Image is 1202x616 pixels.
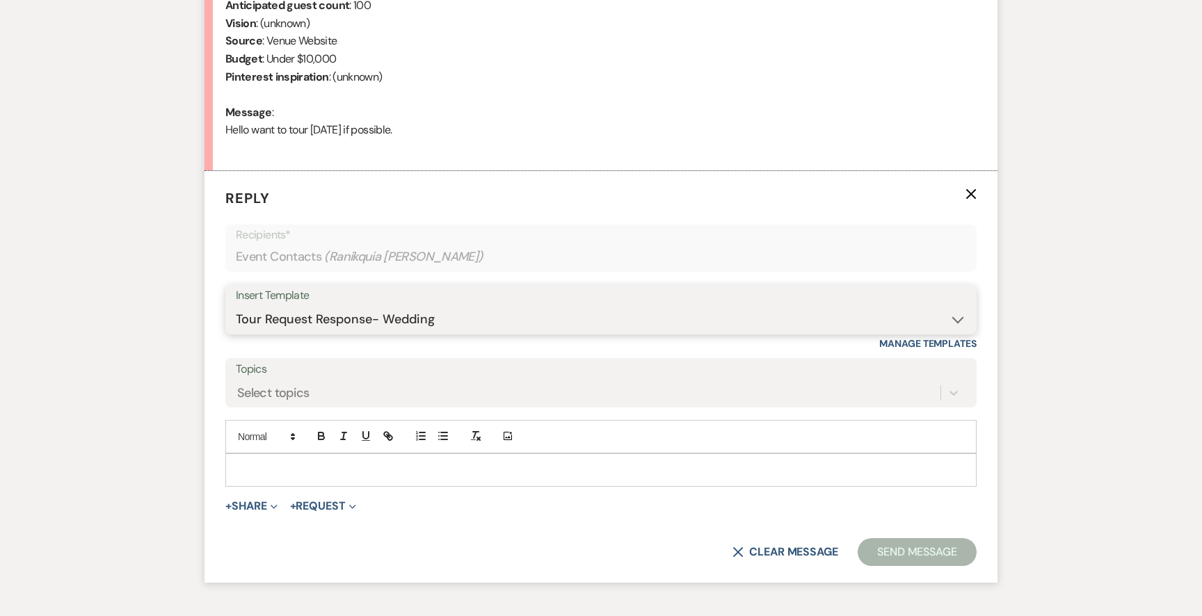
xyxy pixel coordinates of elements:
label: Topics [236,359,966,380]
button: Clear message [732,546,838,558]
b: Message [225,105,272,120]
span: Reply [225,189,270,207]
span: ( Ranikquia [PERSON_NAME] ) [324,248,483,266]
div: Insert Template [236,286,966,306]
p: Recipients* [236,226,966,244]
button: Request [290,501,356,512]
div: Select topics [237,383,310,402]
span: + [225,501,232,512]
div: Event Contacts [236,243,966,270]
b: Vision [225,16,256,31]
b: Source [225,33,262,48]
b: Pinterest inspiration [225,70,329,84]
a: Manage Templates [879,337,977,350]
button: Send Message [858,538,977,566]
span: + [290,501,296,512]
b: Budget [225,51,262,66]
button: Share [225,501,278,512]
